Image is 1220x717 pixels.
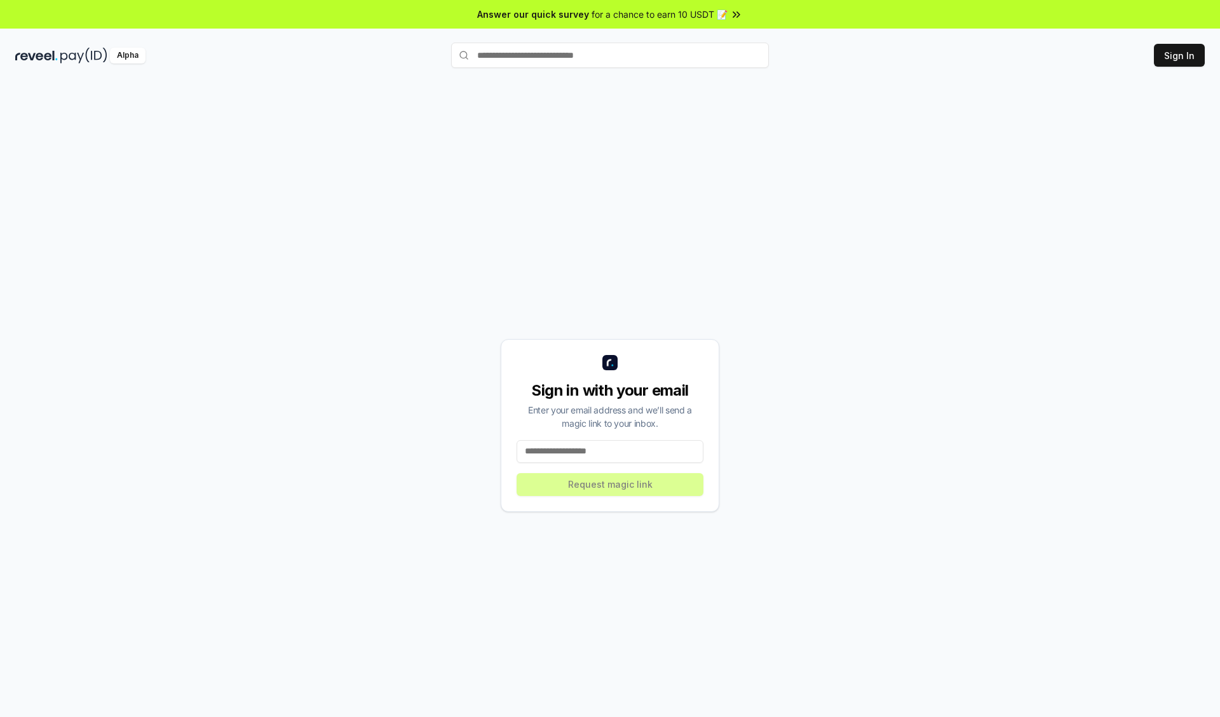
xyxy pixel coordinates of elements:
img: reveel_dark [15,48,58,64]
div: Sign in with your email [517,380,703,401]
button: Sign In [1154,44,1205,67]
span: for a chance to earn 10 USDT 📝 [592,8,728,21]
span: Answer our quick survey [477,8,589,21]
div: Alpha [110,48,146,64]
img: logo_small [602,355,618,370]
div: Enter your email address and we’ll send a magic link to your inbox. [517,403,703,430]
img: pay_id [60,48,107,64]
